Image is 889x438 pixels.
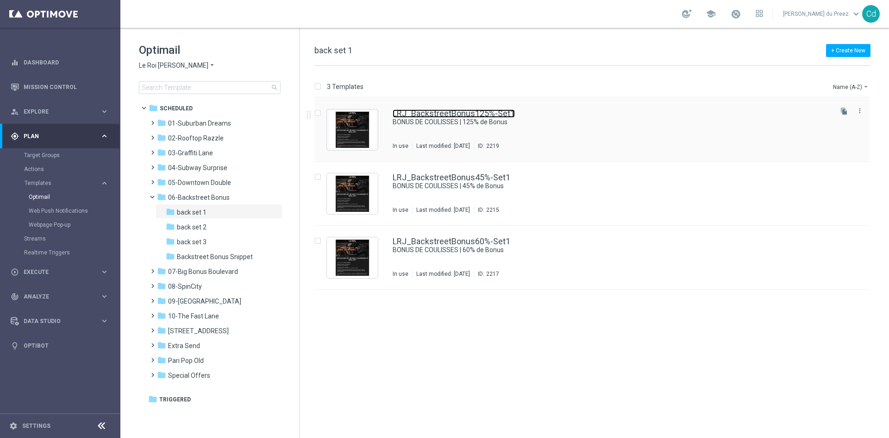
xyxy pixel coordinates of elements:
[10,59,109,66] button: equalizer Dashboard
[168,282,202,291] span: 08-SpinCity
[10,108,109,115] button: person_search Explore keyboard_arrow_right
[10,133,109,140] button: gps_fixed Plan keyboard_arrow_right
[157,192,166,202] i: folder
[168,164,227,172] span: 04-Subway Surprise
[851,9,861,19] span: keyboard_arrow_down
[10,317,109,325] button: Data Studio keyboard_arrow_right
[24,148,119,162] div: Target Groups
[838,105,850,117] button: file_copy
[11,108,100,116] div: Explore
[168,267,238,276] span: 07-Big Bonus Boulevard
[393,118,831,127] div: BONUS DE COULISSES | 125% de Bonus
[314,45,352,55] span: back set 1
[157,148,166,157] i: folder
[149,103,158,113] i: folder
[148,394,157,404] i: folder
[11,317,100,325] div: Data Studio
[100,267,109,276] i: keyboard_arrow_right
[393,246,809,254] a: BONUS DE COULISSES | 60% de Bonus
[11,108,19,116] i: person_search
[271,84,278,91] span: search
[168,356,204,365] span: Pari Pop Old
[168,149,213,157] span: 03-Graffiti Lane
[24,165,96,173] a: Actions
[393,237,510,246] a: LRJ_BackstreetBonus60%-Set1
[393,206,408,214] div: In use
[24,249,96,256] a: Realtime Triggers
[139,81,281,94] input: Search Template
[139,43,281,57] h1: Optimail
[168,119,231,127] span: 01-Suburban Dreams
[100,107,109,116] i: keyboard_arrow_right
[166,207,175,216] i: folder
[862,83,870,90] i: arrow_drop_down
[706,9,716,19] span: school
[24,75,109,99] a: Mission Control
[393,142,408,150] div: In use
[486,206,499,214] div: 2215
[329,240,376,276] img: 2217.jpeg
[100,317,109,325] i: keyboard_arrow_right
[486,270,499,278] div: 2217
[208,61,216,70] i: arrow_drop_down
[393,173,510,182] a: LRJ_BackstreetBonus45%-Set1
[11,50,109,75] div: Dashboard
[24,232,119,246] div: Streams
[10,342,109,349] button: lightbulb Optibot
[329,176,376,212] img: 2215.jpeg
[10,268,109,276] button: play_circle_outline Execute keyboard_arrow_right
[139,61,216,70] button: Le Roi [PERSON_NAME] arrow_drop_down
[474,142,499,150] div: ID:
[24,133,100,139] span: Plan
[24,162,119,176] div: Actions
[856,107,864,114] i: more_vert
[24,333,109,358] a: Optibot
[24,235,96,242] a: Streams
[29,204,119,218] div: Web Push Notifications
[157,267,166,276] i: folder
[327,83,363,91] p: 3 Templates
[329,112,376,148] img: 2219.jpeg
[24,152,96,159] a: Target Groups
[393,182,809,190] a: BONUS DE COULISSES | 45% de Bonus
[413,206,474,214] div: Last modified: [DATE]
[139,61,208,70] span: Le Roi [PERSON_NAME]
[157,341,166,350] i: folder
[24,246,119,260] div: Realtime Triggers
[11,342,19,350] i: lightbulb
[24,50,109,75] a: Dashboard
[168,327,229,335] span: 11-The 31st Avenue
[177,238,207,246] span: back set 3
[305,162,887,226] div: Press SPACE to select this row.
[157,133,166,142] i: folder
[157,118,166,127] i: folder
[305,226,887,290] div: Press SPACE to select this row.
[100,292,109,301] i: keyboard_arrow_right
[168,297,241,305] span: 09-Four Way Crossing
[168,371,210,380] span: Special Offers
[168,342,200,350] span: Extra Send
[11,292,19,301] i: track_changes
[862,5,880,23] div: Cd
[29,218,119,232] div: Webpage Pop-up
[159,395,191,404] span: Triggered
[11,292,100,301] div: Analyze
[10,293,109,300] button: track_changes Analyze keyboard_arrow_right
[11,58,19,67] i: equalizer
[11,75,109,99] div: Mission Control
[24,294,100,299] span: Analyze
[168,193,230,202] span: 06-Backstreet Bonus
[157,326,166,335] i: folder
[29,221,96,229] a: Webpage Pop-up
[11,268,100,276] div: Execute
[160,104,193,113] span: Scheduled
[24,179,109,187] button: Templates keyboard_arrow_right
[393,118,809,127] a: BONUS DE COULISSES | 125% de Bonus
[413,270,474,278] div: Last modified: [DATE]
[29,190,119,204] div: Optimail
[22,423,50,429] a: Settings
